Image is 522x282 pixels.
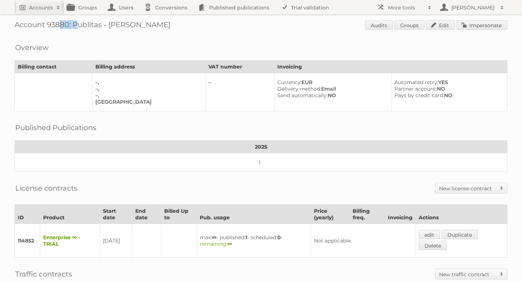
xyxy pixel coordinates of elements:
th: End date [132,205,161,224]
h2: [PERSON_NAME] [449,4,497,11]
th: Start date [100,205,132,224]
span: Delivery method: [277,86,321,92]
h2: Accounts [29,4,53,11]
span: Automated retry: [394,79,438,86]
h2: License contracts [15,183,78,194]
td: 114852 [15,224,40,258]
a: Groups [394,20,424,30]
th: Billing contact [15,61,92,73]
div: –, [95,92,199,99]
h2: Published Publications [15,122,96,133]
span: Send automatically: [277,92,328,99]
h2: New license contract [439,185,496,192]
strong: ∞ [227,241,232,247]
div: NO [394,92,501,99]
div: NO [277,92,385,99]
td: 1 [15,153,507,172]
div: –, [95,79,199,86]
h2: New traffic contract [439,271,496,278]
th: Price (yearly) [311,205,349,224]
a: Duplicate [442,230,478,239]
a: New license contract [435,183,507,193]
th: Actions [416,205,507,224]
span: Pays by credit card: [394,92,444,99]
th: Invoicing [274,61,507,73]
span: remaining: [200,241,232,247]
a: Audits [365,20,393,30]
a: edit [419,230,440,239]
div: YES [394,79,501,86]
strong: ∞ [212,234,216,241]
strong: 1 [245,234,247,241]
h2: Overview [15,42,49,53]
td: – [205,73,274,111]
strong: 0 [277,234,281,241]
a: Edit [426,20,455,30]
h1: Account 93880: Publitas - [PERSON_NAME] [14,20,507,31]
h2: More tools [388,4,424,11]
td: Enterprise ∞ - TRIAL [40,224,100,258]
th: VAT number [205,61,274,73]
span: Toggle [496,183,507,193]
span: Toggle [496,269,507,279]
th: 2025 [15,141,507,153]
a: Impersonate [456,20,507,30]
th: Billing address [92,61,205,73]
th: Pub. usage [196,205,311,224]
td: max: - published: - scheduled: - [196,224,311,258]
div: NO [394,86,501,92]
td: [DATE] [100,224,132,258]
th: Product [40,205,100,224]
div: Email [277,86,385,92]
a: Delete [419,241,447,250]
th: Billing freq. [350,205,385,224]
a: New traffic contract [435,269,507,279]
div: –, [95,86,199,92]
div: EUR [277,79,385,86]
th: Billed Up to [161,205,196,224]
th: Invoicing [385,205,416,224]
h2: Traffic contracts [15,269,72,279]
span: Currency: [277,79,302,86]
div: [GEOGRAPHIC_DATA] [95,99,199,105]
span: Partner account: [394,86,437,92]
td: Not applicable. [311,224,415,258]
th: ID [15,205,40,224]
